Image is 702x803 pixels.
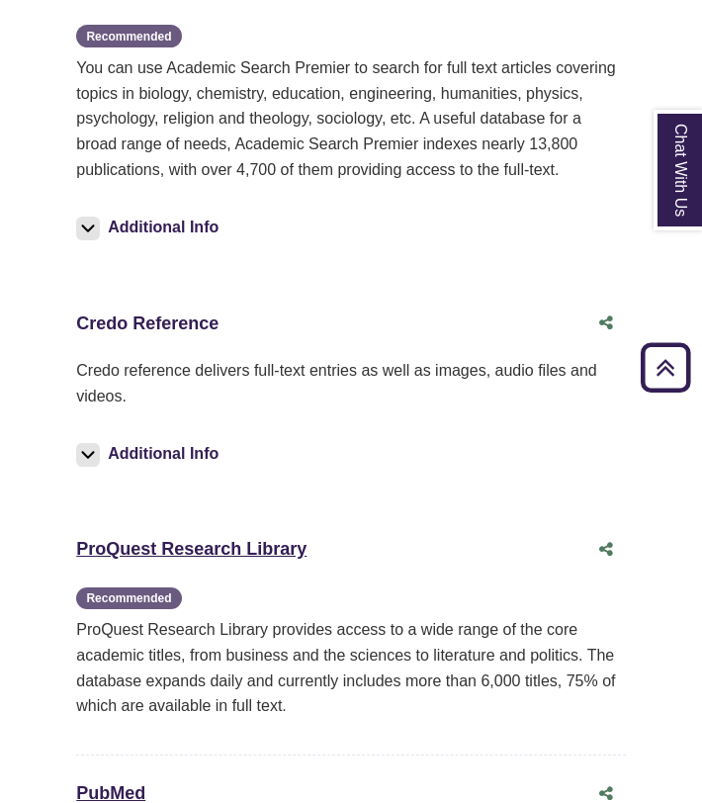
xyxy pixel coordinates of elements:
[76,440,224,468] button: Additional Info
[586,305,626,342] button: Share this database
[586,531,626,569] button: Share this database
[76,358,626,408] p: Credo reference delivers full-text entries as well as images, audio files and videos.
[634,354,697,381] a: Back to Top
[76,617,626,718] p: ProQuest Research Library provides access to a wide range of the core academic titles, from busin...
[76,539,307,559] a: ProQuest Research Library
[76,55,626,182] p: You can use Academic Search Premier to search for full text articles covering topics in biology, ...
[76,587,181,610] span: Recommended
[76,313,219,333] a: Credo Reference
[76,783,145,803] a: PubMed
[76,25,181,47] span: Recommended
[76,214,224,241] button: Additional Info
